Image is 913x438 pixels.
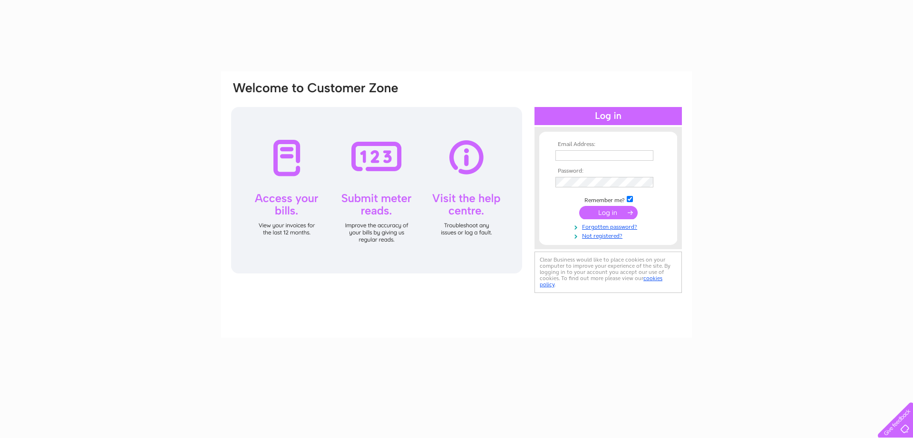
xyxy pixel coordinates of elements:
[555,222,663,231] a: Forgotten password?
[553,195,663,204] td: Remember me?
[579,206,638,219] input: Submit
[534,252,682,293] div: Clear Business would like to place cookies on your computer to improve your experience of the sit...
[553,168,663,175] th: Password:
[540,275,662,288] a: cookies policy
[555,231,663,240] a: Not registered?
[553,141,663,148] th: Email Address:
